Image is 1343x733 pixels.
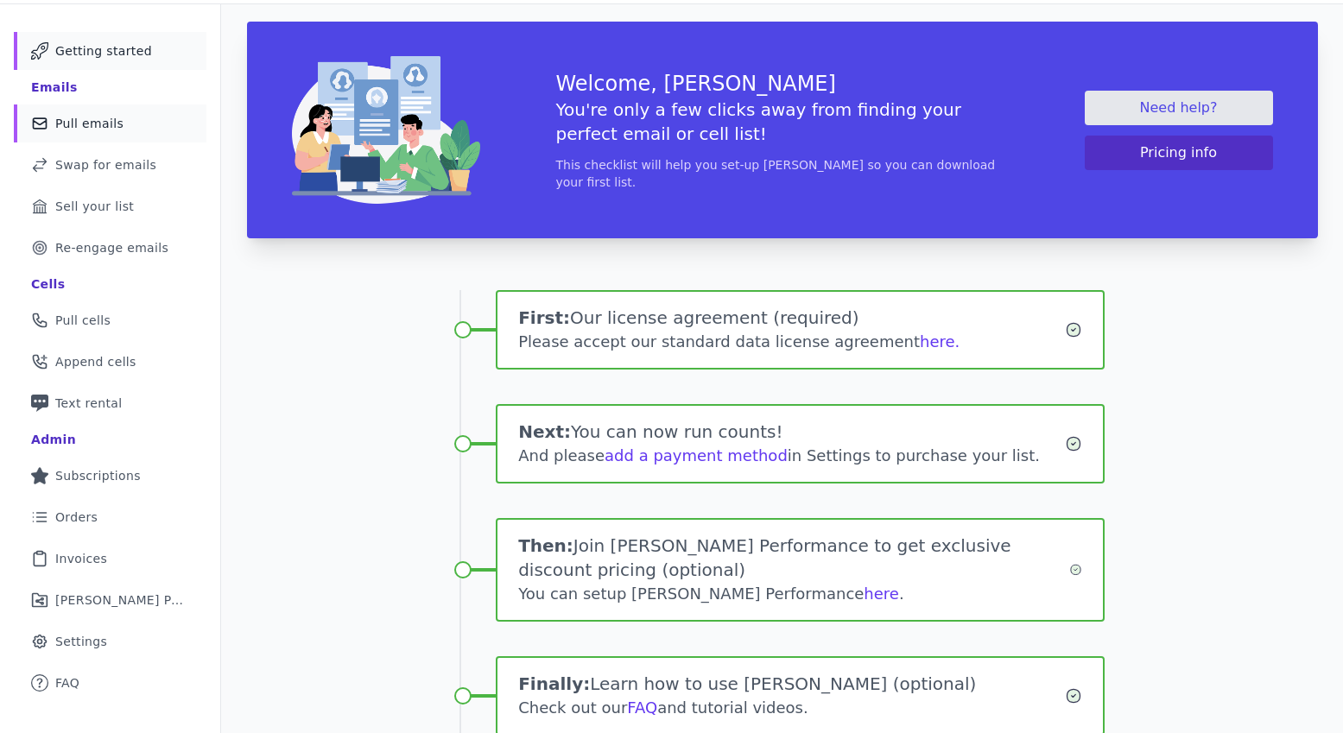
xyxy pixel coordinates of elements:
a: Pull emails [14,104,206,142]
span: Then: [518,535,573,556]
a: Swap for emails [14,146,206,184]
a: Settings [14,622,206,660]
a: Append cells [14,343,206,381]
a: here [864,585,899,603]
span: Sell your list [55,198,134,215]
span: Invoices [55,550,107,567]
span: Re-engage emails [55,239,168,256]
span: Pull emails [55,115,124,132]
a: [PERSON_NAME] Performance [14,581,206,619]
a: Pull cells [14,301,206,339]
h1: Our license agreement (required) [518,306,1065,330]
span: Append cells [55,353,136,370]
h5: You're only a few clicks away from finding your perfect email or cell list! [556,98,1009,146]
span: Next: [518,421,571,442]
span: Getting started [55,42,152,60]
span: Subscriptions [55,467,141,484]
a: Text rental [14,384,206,422]
span: First: [518,307,570,328]
a: FAQ [627,698,657,717]
button: Pricing info [1085,136,1273,170]
h1: Join [PERSON_NAME] Performance to get exclusive discount pricing (optional) [518,534,1068,582]
a: Re-engage emails [14,229,206,267]
span: [PERSON_NAME] Performance [55,591,186,609]
h1: You can now run counts! [518,420,1065,444]
span: Text rental [55,395,123,412]
a: Need help? [1085,91,1273,125]
p: This checklist will help you set-up [PERSON_NAME] so you can download your first list. [556,156,1009,191]
span: Finally: [518,673,590,694]
div: Emails [31,79,78,96]
div: Please accept our standard data license agreement [518,330,1065,354]
span: Settings [55,633,107,650]
a: Orders [14,498,206,536]
a: Getting started [14,32,206,70]
a: Sell your list [14,187,206,225]
div: And please in Settings to purchase your list. [518,444,1065,468]
span: FAQ [55,674,79,692]
a: FAQ [14,664,206,702]
span: Pull cells [55,312,111,329]
a: Invoices [14,540,206,578]
span: Swap for emails [55,156,156,174]
h3: Welcome, [PERSON_NAME] [556,70,1009,98]
div: Check out our and tutorial videos. [518,696,1065,720]
h1: Learn how to use [PERSON_NAME] (optional) [518,672,1065,696]
img: img [292,56,480,204]
a: add a payment method [605,446,788,464]
a: Subscriptions [14,457,206,495]
div: Admin [31,431,76,448]
div: You can setup [PERSON_NAME] Performance . [518,582,1068,606]
span: Orders [55,509,98,526]
div: Cells [31,275,65,293]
